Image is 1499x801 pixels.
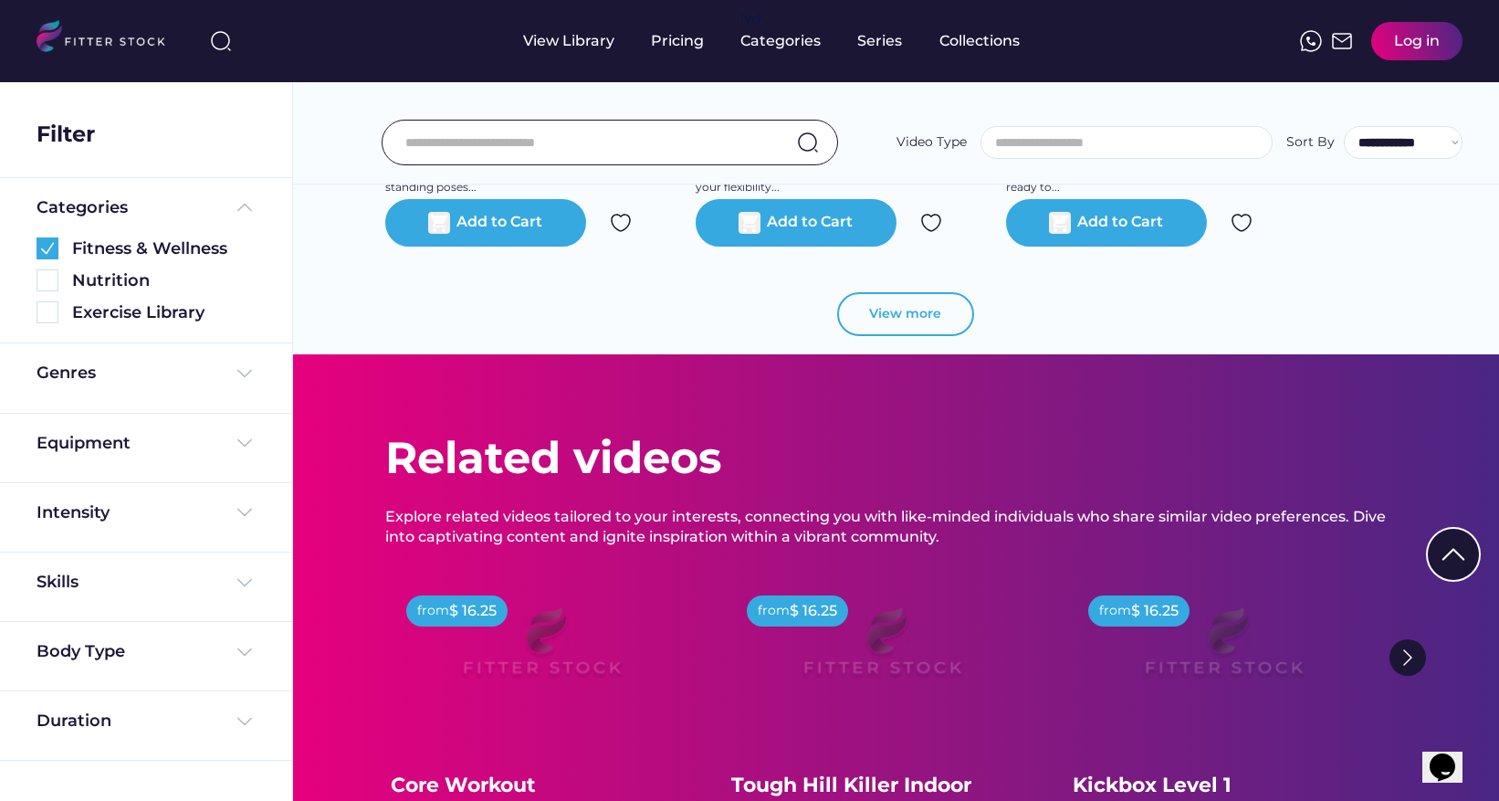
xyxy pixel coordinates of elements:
div: Genres [37,362,96,385]
div: Related videos [385,427,721,489]
div: Skills [37,571,82,594]
iframe: chat widget [1422,728,1481,783]
div: Intensity [37,501,110,524]
img: Frame%20%284%29.svg [234,432,256,454]
img: Frame%2079%20%281%29.svg [425,585,658,716]
img: Frame%20%284%29.svg [234,641,256,663]
button: View more [837,292,974,336]
div: View Library [523,31,614,51]
div: from [758,602,790,620]
img: LOGO.svg [37,20,181,58]
div: Nutrition [72,269,256,292]
div: Categories [37,196,128,219]
div: Series [857,31,903,51]
div: Equipment [37,432,131,455]
img: meteor-icons_whatsapp%20%281%29.svg [1300,30,1322,52]
div: fvck [740,9,764,27]
div: Fitness & Wellness [72,237,256,260]
img: Group%201000002324.svg [920,212,942,234]
img: Group%201000002324.svg [1231,212,1253,234]
img: Group%201000002360.svg [37,237,58,259]
div: Duration [37,710,111,732]
button: shopping_cart [739,212,760,234]
div: Add to Cart [456,212,542,234]
div: Collections [939,31,1020,51]
div: Sort By [1286,133,1335,152]
img: Frame%20%285%29.svg [234,196,256,218]
img: Rectangle%205126.svg [37,301,58,323]
img: Frame%20%284%29.svg [234,711,256,732]
div: Pricing [651,31,704,51]
img: search-normal%203.svg [210,30,232,52]
img: Frame%20%284%29.svg [234,501,256,523]
img: search-normal.svg [797,132,819,153]
div: Video Type [896,133,967,152]
img: Frame%2079%20%281%29.svg [765,585,999,716]
div: Filter [37,119,95,150]
div: Kickbox Level 1 [1073,772,1374,800]
div: Add to Cart [1077,212,1163,234]
img: Frame%2051.svg [1331,30,1353,52]
div: Core Workout [391,772,692,800]
img: Frame%20%284%29.svg [234,363,256,385]
div: Categories [740,31,821,51]
div: Log in [1394,31,1440,51]
div: from [417,602,449,620]
img: Frame%2079%20%281%29.svg [1106,585,1340,716]
div: from [1099,602,1131,620]
div: Exercise Library [72,301,256,324]
div: Add to Cart [767,212,853,234]
button: shopping_cart [428,212,450,234]
img: Group%201000002324.svg [610,212,632,234]
div: Body Type [37,640,125,663]
img: Group%201000002322%20%281%29.svg [1389,639,1426,676]
button: shopping_cart [1049,212,1071,234]
img: Frame%20%284%29.svg [234,572,256,594]
img: Group%201000002322%20%281%29.svg [1428,529,1479,580]
img: Rectangle%205126.svg [37,269,58,291]
div: Explore related videos tailored to your interests, connecting you with like-minded individuals wh... [385,507,1408,548]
